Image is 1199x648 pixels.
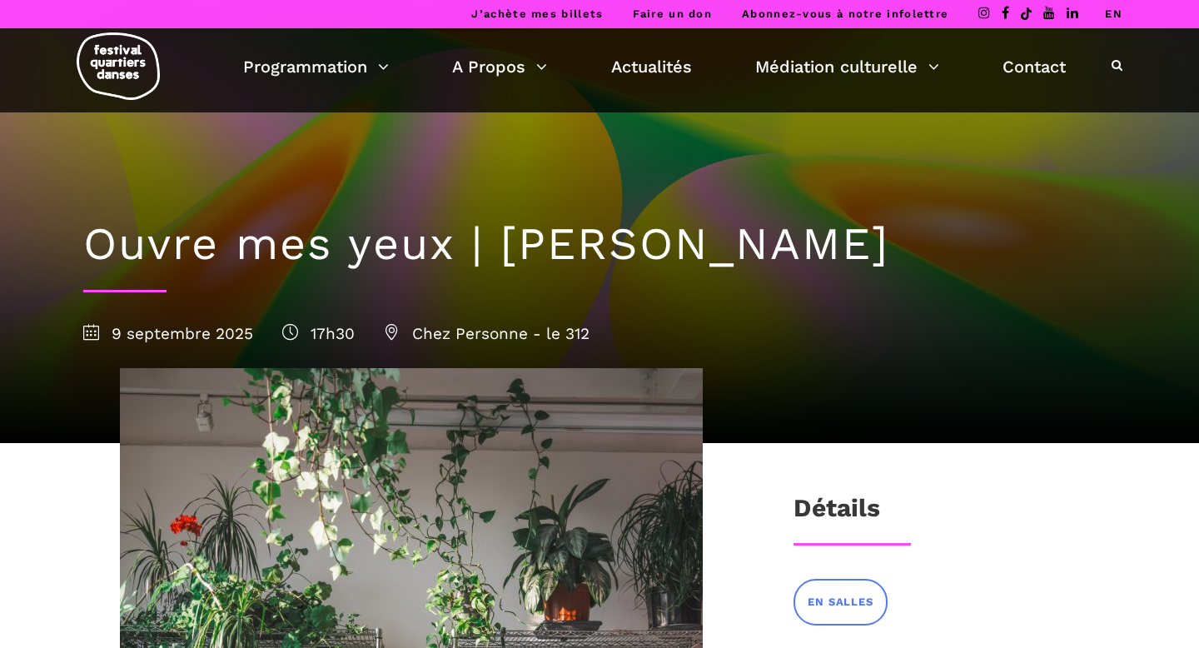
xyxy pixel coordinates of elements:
span: Chez Personne - le 312 [384,324,590,343]
a: Faire un don [633,7,712,20]
a: Actualités [611,52,692,81]
a: EN [1105,7,1122,20]
span: EN SALLES [808,594,873,611]
a: Contact [1002,52,1066,81]
span: 17h30 [282,324,355,343]
h1: Ouvre mes yeux | [PERSON_NAME] [83,217,1116,272]
a: A Propos [452,52,547,81]
span: 9 septembre 2025 [83,324,253,343]
a: Programmation [243,52,389,81]
a: Médiation culturelle [755,52,939,81]
a: Abonnez-vous à notre infolettre [742,7,948,20]
a: J’achète mes billets [471,7,603,20]
a: EN SALLES [794,579,887,625]
img: logo-fqd-med [77,32,160,100]
h3: Détails [794,493,880,535]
